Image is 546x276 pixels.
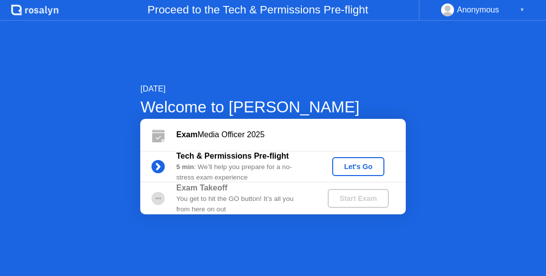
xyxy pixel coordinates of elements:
[176,162,311,183] div: : We’ll help you prepare for a no-stress exam experience
[176,129,405,141] div: Media Officer 2025
[176,152,288,160] b: Tech & Permissions Pre-flight
[336,163,380,171] div: Let's Go
[332,157,384,176] button: Let's Go
[520,3,525,16] div: ▼
[457,3,499,16] div: Anonymous
[176,163,194,171] b: 5 min
[176,184,227,192] b: Exam Takeoff
[140,83,405,95] div: [DATE]
[328,189,389,208] button: Start Exam
[176,194,311,214] div: You get to hit the GO button! It’s all you from here on out
[332,194,385,202] div: Start Exam
[140,95,405,119] div: Welcome to [PERSON_NAME]
[176,130,197,139] b: Exam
